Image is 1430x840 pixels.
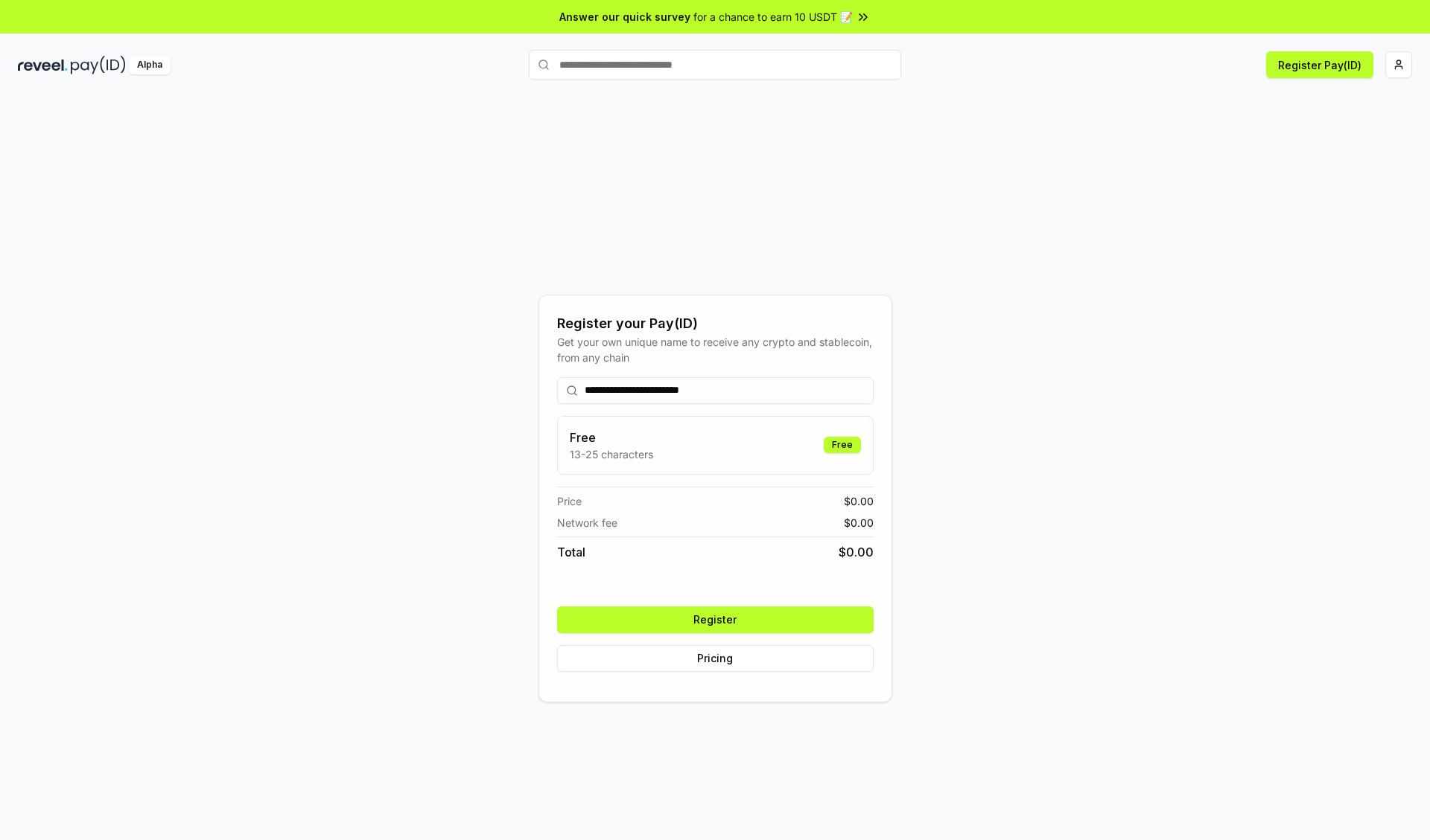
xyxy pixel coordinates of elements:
[839,543,874,561] span: $ 0.00
[570,446,653,462] p: 13-25 characters
[557,493,582,509] span: Price
[844,493,874,509] span: $ 0.00
[557,334,874,365] div: Get your own unique name to receive any crypto and stablecoin, from any chain
[18,56,68,74] img: reveel_dark
[844,515,874,530] span: $ 0.00
[824,437,861,453] div: Free
[570,429,653,446] h3: Free
[693,9,853,25] span: for a chance to earn 10 USDT 📝
[557,645,874,672] button: Pricing
[129,56,171,74] div: Alpha
[557,543,585,561] span: Total
[71,56,126,74] img: pay_id
[1266,51,1373,78] button: Register Pay(ID)
[557,313,874,334] div: Register your Pay(ID)
[557,515,617,530] span: Network fee
[557,606,874,633] button: Register
[559,9,690,25] span: Answer our quick survey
